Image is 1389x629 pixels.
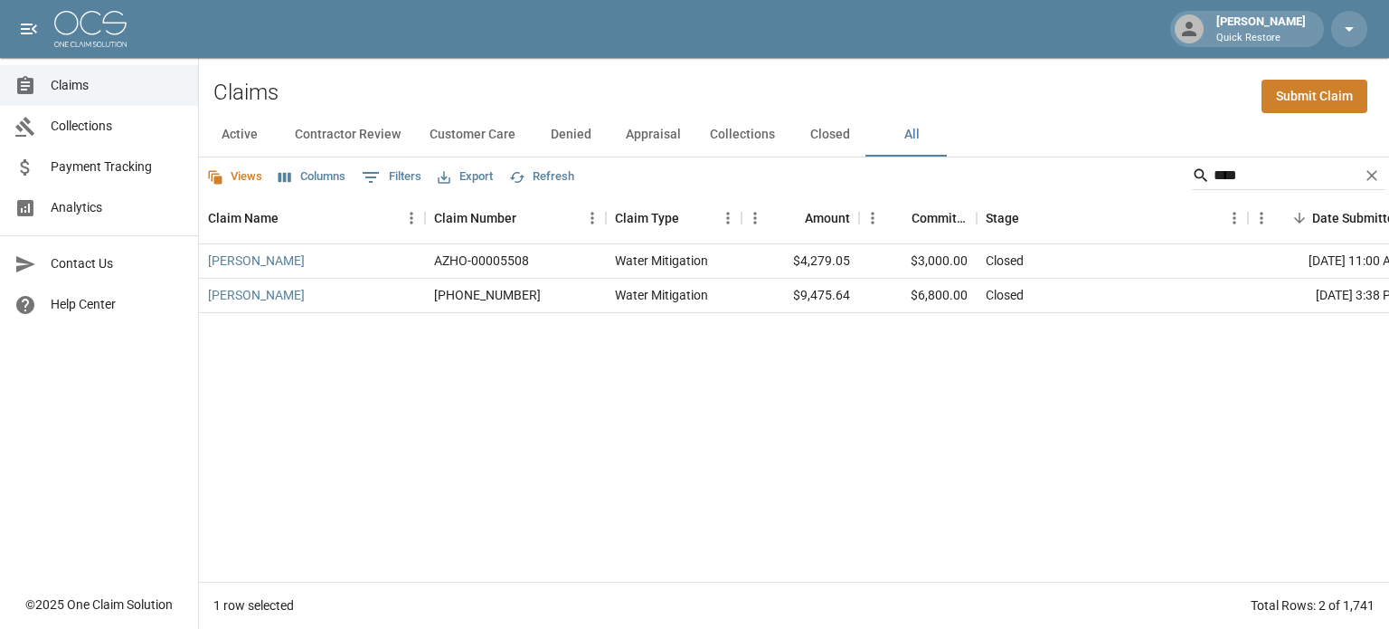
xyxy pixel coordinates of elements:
div: Stage [977,193,1248,243]
button: Menu [398,205,425,232]
div: Claim Number [425,193,606,243]
button: Sort [886,205,912,231]
div: AZHO-00005508 [434,252,529,270]
div: Claim Name [199,193,425,243]
button: Sort [279,205,304,231]
a: [PERSON_NAME] [208,286,305,304]
a: [PERSON_NAME] [208,252,305,270]
button: Sort [516,205,542,231]
div: Search [1192,161,1385,194]
span: Claims [51,76,184,95]
button: Collections [695,113,789,157]
button: open drawer [11,11,47,47]
div: Stage [986,193,1019,243]
div: Claim Name [208,193,279,243]
a: Submit Claim [1261,80,1367,113]
button: Menu [579,205,606,232]
button: Clear [1358,162,1385,189]
button: Menu [1248,205,1275,232]
button: Active [199,113,280,157]
button: Menu [859,205,886,232]
div: Committed Amount [912,193,968,243]
div: Amount [805,193,850,243]
button: Sort [1287,205,1312,231]
div: Water Mitigation [615,252,708,270]
div: $3,000.00 [859,244,977,279]
button: Export [433,163,497,191]
div: Water Mitigation [615,286,708,304]
div: Amount [742,193,859,243]
span: Collections [51,117,184,136]
div: $6,800.00 [859,279,977,313]
button: Contractor Review [280,113,415,157]
button: Menu [714,205,742,232]
button: All [871,113,952,157]
div: Claim Type [606,193,742,243]
div: dynamic tabs [199,113,1389,157]
span: Analytics [51,198,184,217]
button: Closed [789,113,871,157]
button: Views [203,163,267,191]
div: Claim Number [434,193,516,243]
div: $4,279.05 [742,244,859,279]
button: Sort [679,205,704,231]
img: ocs-logo-white-transparent.png [54,11,127,47]
button: Sort [1019,205,1044,231]
button: Sort [780,205,805,231]
button: Show filters [357,163,426,192]
span: Contact Us [51,254,184,273]
button: Denied [530,113,611,157]
div: Committed Amount [859,193,977,243]
button: Menu [742,205,769,232]
div: [PERSON_NAME] [1209,13,1313,45]
div: Total Rows: 2 of 1,741 [1251,596,1375,615]
span: Payment Tracking [51,157,184,176]
div: © 2025 One Claim Solution [25,596,173,614]
div: 01-006-527152 [434,286,541,304]
button: Appraisal [611,113,695,157]
span: Help Center [51,295,184,314]
button: Customer Care [415,113,530,157]
div: Closed [986,286,1024,304]
button: Menu [1221,205,1248,232]
button: Select columns [274,163,350,191]
div: $9,475.64 [742,279,859,313]
h2: Claims [213,80,279,106]
button: Refresh [505,163,579,191]
div: 1 row selected [213,596,294,615]
div: Claim Type [615,193,679,243]
p: Quick Restore [1216,31,1306,46]
div: Closed [986,252,1024,270]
